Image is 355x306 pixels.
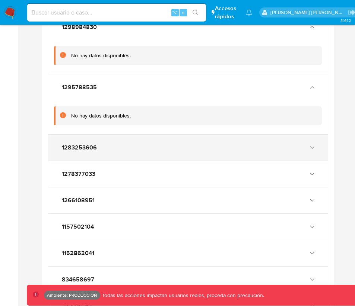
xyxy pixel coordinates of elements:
input: Buscar usuario o caso... [27,8,206,17]
button: 1152862041 [48,240,328,266]
button: 1295788535 [48,74,328,100]
p: Todas las acciones impactan usuarios reales, proceda con precaución. [100,292,264,299]
button: 1278377033 [48,161,328,187]
span: ⌥ [172,9,178,16]
div: 1298984830 [48,40,328,74]
span: 3.161.2 [340,17,351,23]
button: 1266108951 [48,187,328,213]
span: 1152862041 [62,249,94,257]
span: 1157502104 [62,223,94,231]
span: 1283253606 [62,144,97,151]
button: 1298984830 [48,14,328,40]
button: search-icon [188,7,203,18]
span: s [182,9,184,16]
span: 1278377033 [62,170,95,178]
div: No hay datos disponibles. [71,112,131,119]
button: 1157502104 [48,214,328,240]
a: Notificaciones [246,9,252,16]
div: No hay datos disponibles. [71,52,131,59]
span: 834658697 [62,276,94,283]
span: Accesos rápidos [215,4,239,20]
span: 1295788535 [62,84,97,91]
span: 1266108951 [62,197,95,204]
span: 1298984830 [62,23,97,31]
div: 1295788535 [48,100,328,134]
button: 1283253606 [48,135,328,161]
p: rodrigo.moyano@mercadolibre.com [270,9,346,16]
button: 834658697 [48,267,328,293]
p: Ambiente: PRODUCCIÓN [47,294,97,297]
